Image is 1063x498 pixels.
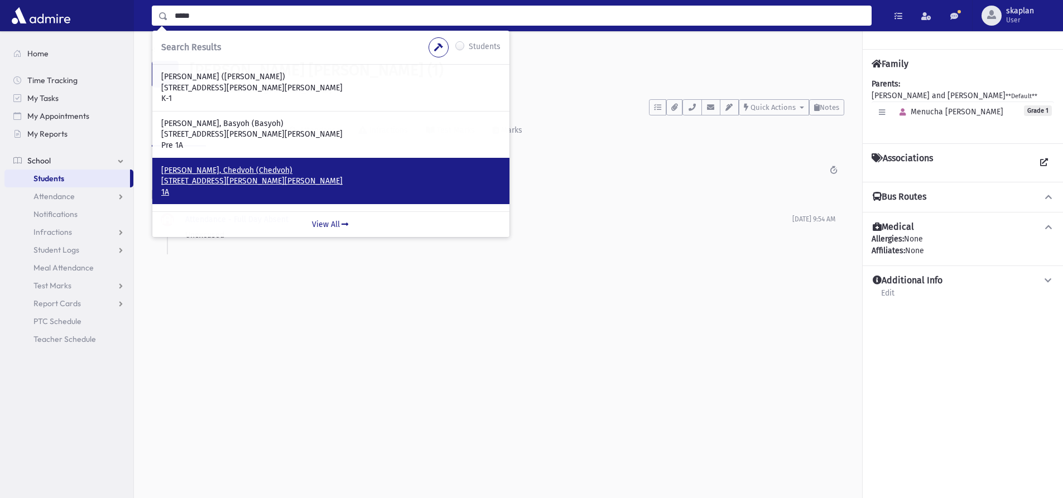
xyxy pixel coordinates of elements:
[4,277,133,294] a: Test Marks
[872,153,933,173] h4: Associations
[161,165,501,198] a: [PERSON_NAME], Chedvoh (Chedvoh) [STREET_ADDRESS][PERSON_NAME][PERSON_NAME] 1A
[4,205,133,223] a: Notifications
[27,129,68,139] span: My Reports
[872,245,1054,257] div: None
[872,246,905,255] b: Affiliates:
[190,84,844,95] h6: [STREET_ADDRESS][PERSON_NAME]
[872,59,908,69] h4: Family
[152,46,192,55] a: Students
[4,187,133,205] a: Attendance
[161,83,501,94] p: [STREET_ADDRESS][PERSON_NAME][PERSON_NAME]
[469,41,501,54] label: Students
[1006,7,1034,16] span: skaplan
[161,118,501,129] p: [PERSON_NAME], Basyoh (Basyoh)
[872,221,1054,233] button: Medical
[872,234,904,244] b: Allergies:
[152,211,509,237] a: View All
[33,316,81,326] span: PTC Schedule
[873,191,926,203] h4: Bus Routes
[4,223,133,241] a: Infractions
[4,89,133,107] a: My Tasks
[873,275,942,287] h4: Additional Info
[499,125,522,135] div: Marks
[872,79,900,89] b: Parents:
[161,187,501,198] p: 1A
[881,287,895,307] a: Edit
[161,176,501,187] p: [STREET_ADDRESS][PERSON_NAME][PERSON_NAME]
[4,107,133,125] a: My Appointments
[33,281,71,291] span: Test Marks
[739,99,809,115] button: Quick Actions
[161,71,501,104] a: [PERSON_NAME] ([PERSON_NAME]) [STREET_ADDRESS][PERSON_NAME][PERSON_NAME] K-1
[33,334,96,344] span: Teacher Schedule
[33,227,72,237] span: Infractions
[27,75,78,85] span: Time Tracking
[4,259,133,277] a: Meal Attendance
[872,233,1054,257] div: None
[161,118,501,151] a: [PERSON_NAME], Basyoh (Basyoh) [STREET_ADDRESS][PERSON_NAME][PERSON_NAME] Pre 1A
[872,191,1054,203] button: Bus Routes
[161,129,501,140] p: [STREET_ADDRESS][PERSON_NAME][PERSON_NAME]
[809,99,844,115] button: Notes
[33,191,75,201] span: Attendance
[27,156,51,166] span: School
[820,103,839,112] span: Notes
[4,241,133,259] a: Student Logs
[152,61,179,88] div: Y
[1006,16,1034,25] span: User
[190,61,844,80] h1: [PERSON_NAME] [PERSON_NAME] (1)
[33,209,78,219] span: Notifications
[894,107,1003,117] span: Menucha [PERSON_NAME]
[27,49,49,59] span: Home
[792,215,835,223] span: [DATE] 9:54 AM
[4,330,133,348] a: Teacher Schedule
[161,42,221,52] span: Search Results
[9,4,73,27] img: AdmirePro
[4,170,130,187] a: Students
[4,294,133,312] a: Report Cards
[161,71,501,83] p: [PERSON_NAME] ([PERSON_NAME])
[33,245,79,255] span: Student Logs
[27,111,89,121] span: My Appointments
[33,263,94,273] span: Meal Attendance
[872,275,1054,287] button: Additional Info
[872,78,1054,134] div: [PERSON_NAME] and [PERSON_NAME]
[161,140,501,151] p: Pre 1A
[1034,153,1054,173] a: View all Associations
[4,71,133,89] a: Time Tracking
[152,45,192,61] nav: breadcrumb
[4,152,133,170] a: School
[27,93,59,103] span: My Tasks
[4,45,133,62] a: Home
[873,221,914,233] h4: Medical
[168,6,871,26] input: Search
[4,312,133,330] a: PTC Schedule
[33,298,81,308] span: Report Cards
[4,125,133,143] a: My Reports
[1024,105,1052,116] span: Grade 1
[161,93,501,104] p: K-1
[751,103,796,112] span: Quick Actions
[152,180,844,209] h2: [DATE]
[33,173,64,183] span: Students
[161,165,501,176] p: [PERSON_NAME], Chedvoh (Chedvoh)
[152,115,206,147] a: Activity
